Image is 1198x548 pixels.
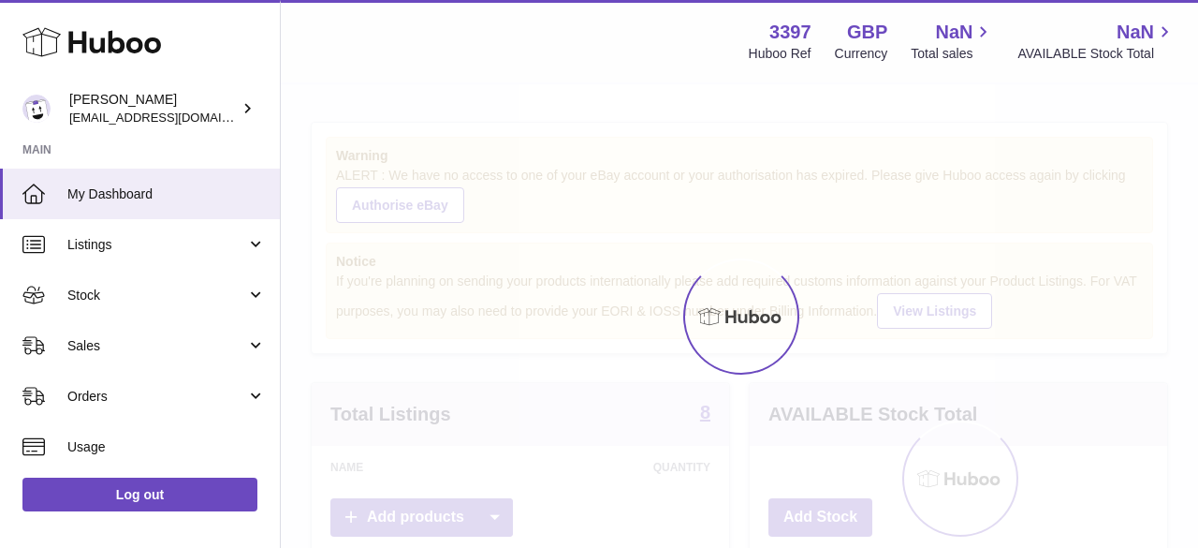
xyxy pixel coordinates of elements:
[67,438,266,456] span: Usage
[1017,20,1176,63] a: NaN AVAILABLE Stock Total
[69,110,275,125] span: [EMAIL_ADDRESS][DOMAIN_NAME]
[1117,20,1154,45] span: NaN
[911,20,994,63] a: NaN Total sales
[911,45,994,63] span: Total sales
[1017,45,1176,63] span: AVAILABLE Stock Total
[22,95,51,123] img: internalAdmin-3397@internal.huboo.com
[769,20,811,45] strong: 3397
[935,20,972,45] span: NaN
[67,287,246,304] span: Stock
[69,91,238,126] div: [PERSON_NAME]
[835,45,888,63] div: Currency
[749,45,811,63] div: Huboo Ref
[67,185,266,203] span: My Dashboard
[67,236,246,254] span: Listings
[67,337,246,355] span: Sales
[22,478,257,511] a: Log out
[67,388,246,406] span: Orders
[847,20,887,45] strong: GBP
